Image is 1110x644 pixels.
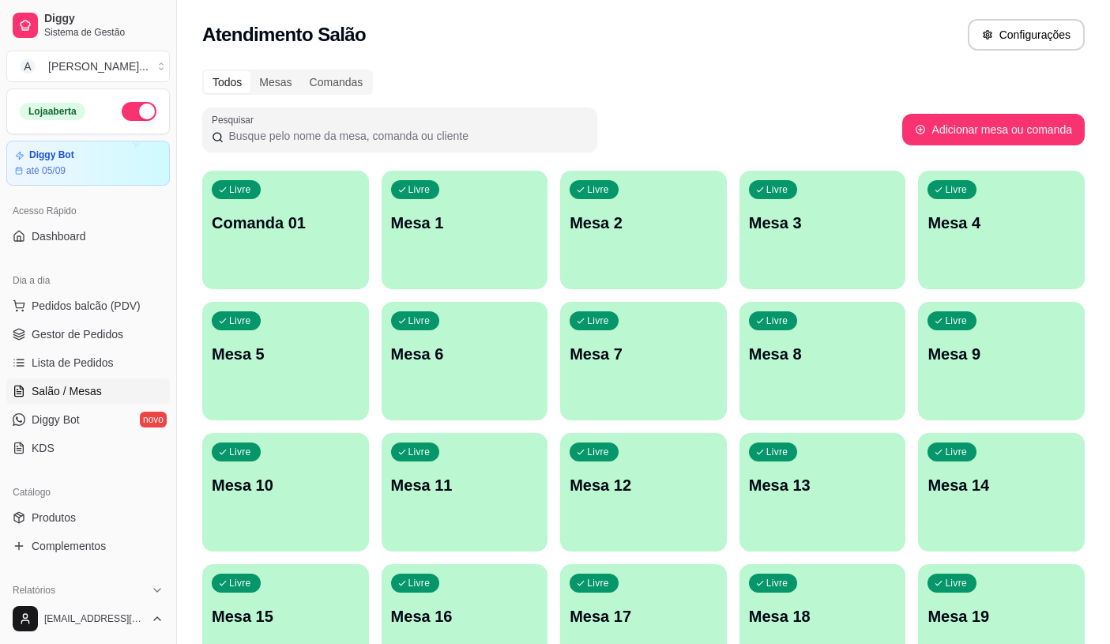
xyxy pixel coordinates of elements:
button: LivreMesa 4 [918,171,1085,289]
p: Livre [945,183,967,196]
p: Livre [945,446,967,458]
span: A [20,58,36,74]
span: Gestor de Pedidos [32,326,123,342]
div: Todos [204,71,250,93]
span: Dashboard [32,228,86,244]
button: [EMAIL_ADDRESS][DOMAIN_NAME] [6,600,170,638]
button: LivreMesa 8 [739,302,906,420]
p: Livre [766,446,788,458]
p: Mesa 18 [749,605,897,627]
label: Pesquisar [212,113,259,126]
span: Complementos [32,538,106,554]
span: Salão / Mesas [32,383,102,399]
p: Livre [229,446,251,458]
button: Adicionar mesa ou comanda [902,114,1085,145]
span: KDS [32,440,55,456]
button: Configurações [968,19,1085,51]
p: Mesa 15 [212,605,359,627]
span: Lista de Pedidos [32,355,114,371]
button: LivreMesa 5 [202,302,369,420]
a: Dashboard [6,224,170,249]
p: Mesa 13 [749,474,897,496]
a: Salão / Mesas [6,378,170,404]
a: Diggy Botnovo [6,407,170,432]
p: Mesa 1 [391,212,539,234]
span: Diggy [44,12,164,26]
button: LivreMesa 3 [739,171,906,289]
div: Catálogo [6,480,170,505]
a: Gestor de Pedidos [6,322,170,347]
p: Livre [587,446,609,458]
div: Acesso Rápido [6,198,170,224]
a: Produtos [6,505,170,530]
p: Mesa 5 [212,343,359,365]
p: Livre [229,314,251,327]
button: LivreMesa 12 [560,433,727,552]
p: Mesa 12 [570,474,717,496]
p: Mesa 10 [212,474,359,496]
p: Mesa 3 [749,212,897,234]
p: Mesa 17 [570,605,717,627]
p: Mesa 19 [928,605,1075,627]
p: Mesa 16 [391,605,539,627]
p: Mesa 9 [928,343,1075,365]
a: Complementos [6,533,170,559]
a: Diggy Botaté 05/09 [6,141,170,186]
a: KDS [6,435,170,461]
div: [PERSON_NAME] ... [48,58,149,74]
p: Livre [587,577,609,589]
button: LivreMesa 6 [382,302,548,420]
p: Livre [766,314,788,327]
h2: Atendimento Salão [202,22,366,47]
div: Dia a dia [6,268,170,293]
p: Livre [408,183,431,196]
p: Comanda 01 [212,212,359,234]
p: Livre [408,446,431,458]
p: Mesa 8 [749,343,897,365]
button: LivreMesa 9 [918,302,1085,420]
button: Pedidos balcão (PDV) [6,293,170,318]
span: Produtos [32,510,76,525]
a: DiggySistema de Gestão [6,6,170,44]
p: Livre [587,314,609,327]
article: Diggy Bot [29,149,74,161]
button: LivreMesa 14 [918,433,1085,552]
p: Livre [229,183,251,196]
p: Livre [766,577,788,589]
p: Livre [408,577,431,589]
p: Livre [945,314,967,327]
input: Pesquisar [224,128,588,144]
a: Lista de Pedidos [6,350,170,375]
span: Relatórios [13,584,55,597]
button: LivreComanda 01 [202,171,369,289]
p: Livre [945,577,967,589]
div: Mesas [250,71,300,93]
p: Livre [766,183,788,196]
p: Livre [587,183,609,196]
p: Mesa 2 [570,212,717,234]
span: [EMAIL_ADDRESS][DOMAIN_NAME] [44,612,145,625]
div: Comandas [301,71,372,93]
p: Mesa 14 [928,474,1075,496]
p: Mesa 4 [928,212,1075,234]
button: Select a team [6,51,170,82]
div: Loja aberta [20,103,85,120]
button: LivreMesa 11 [382,433,548,552]
p: Livre [229,577,251,589]
article: até 05/09 [26,164,66,177]
button: LivreMesa 13 [739,433,906,552]
button: LivreMesa 2 [560,171,727,289]
span: Sistema de Gestão [44,26,164,39]
button: LivreMesa 1 [382,171,548,289]
span: Diggy Bot [32,412,80,427]
span: Pedidos balcão (PDV) [32,298,141,314]
p: Livre [408,314,431,327]
p: Mesa 11 [391,474,539,496]
p: Mesa 7 [570,343,717,365]
p: Mesa 6 [391,343,539,365]
button: LivreMesa 10 [202,433,369,552]
button: LivreMesa 7 [560,302,727,420]
button: Alterar Status [122,102,156,121]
